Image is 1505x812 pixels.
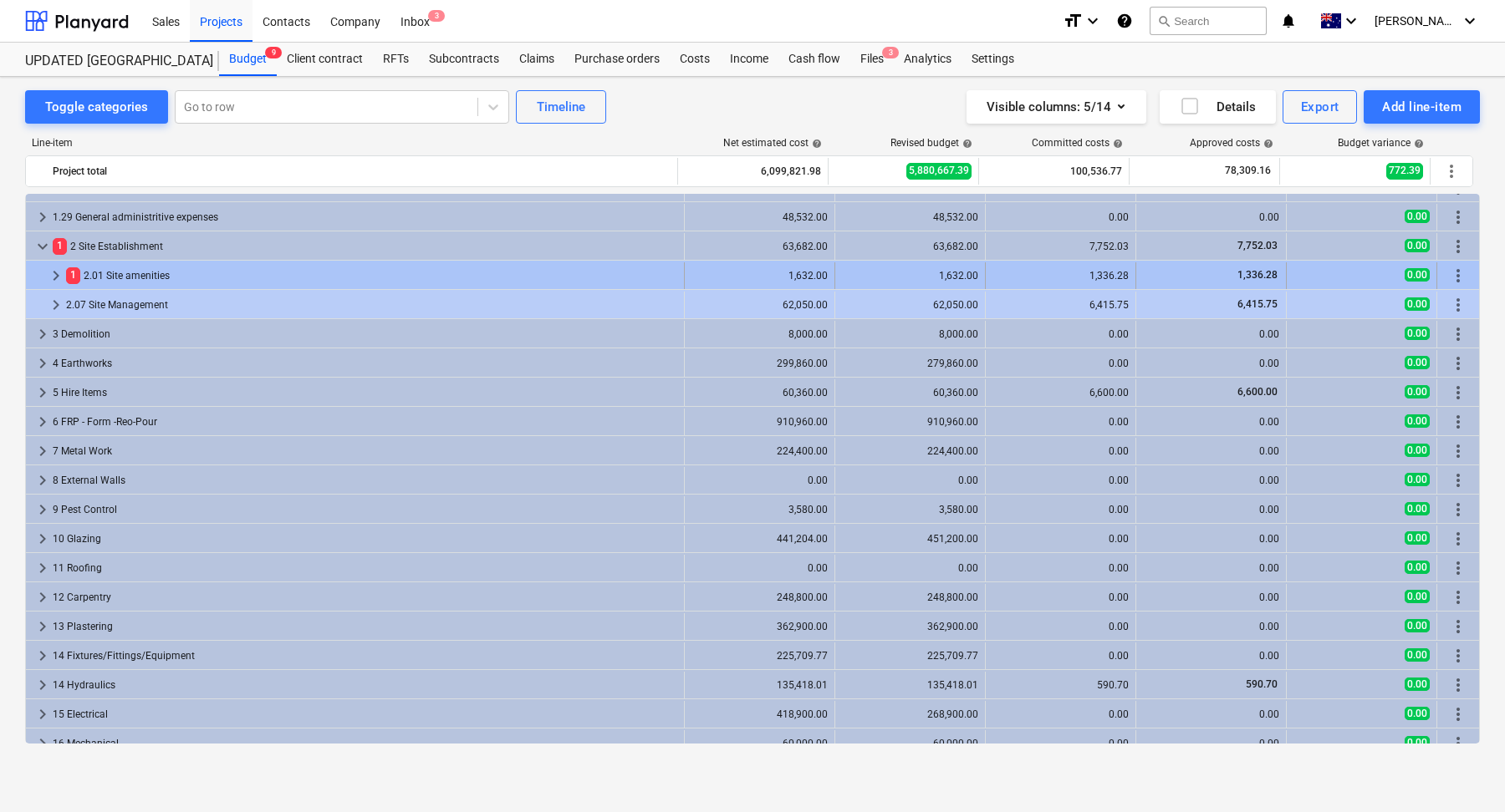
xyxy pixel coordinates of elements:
[1301,96,1339,118] div: Export
[992,416,1129,428] div: 0.00
[967,90,1146,124] button: Visible columns:5/14
[53,233,677,260] div: 2 Site Establishment
[1244,678,1279,690] span: 590.70
[1180,96,1256,118] div: Details
[1150,7,1267,35] button: Search
[53,613,677,640] div: 13 Plastering
[1405,473,1430,486] span: 0.00
[53,238,67,254] span: 1
[842,504,978,515] div: 3,580.00
[1405,268,1430,282] span: 0.00
[842,445,978,457] div: 224,400.00
[1260,139,1273,149] span: help
[992,591,1129,603] div: 0.00
[670,43,720,76] div: Costs
[33,383,53,403] span: keyboard_arrow_right
[1448,646,1468,666] span: More actions
[33,207,53,227] span: keyboard_arrow_right
[1448,353,1468,373] span: More actions
[1236,269,1279,281] span: 1,336.28
[992,738,1129,749] div: 0.00
[1448,733,1468,754] span: More actions
[992,328,1129,340] div: 0.00
[564,43,670,76] a: Purchase orders
[842,708,978,720] div: 268,900.00
[992,679,1129,691] div: 590.70
[1338,137,1424,149] div: Budget variance
[1405,502,1430,515] span: 0.00
[219,43,277,76] a: Budget9
[1448,704,1468,724] span: More actions
[1143,416,1279,428] div: 0.00
[1110,139,1123,149] span: help
[33,675,53,695] span: keyboard_arrow_right
[1283,90,1358,124] button: Export
[1441,161,1462,181] span: More actions
[1236,240,1279,251] span: 7,752.03
[1375,14,1458,28] span: [PERSON_NAME]
[66,267,80,283] span: 1
[33,646,53,666] span: keyboard_arrow_right
[691,270,828,282] div: 1,632.00
[1405,678,1430,691] span: 0.00
[1236,386,1279,398] span: 6,600.00
[992,241,1129,252] div: 7,752.03
[691,475,828,486] div: 0.00
[992,562,1129,574] div: 0.00
[33,324,53,344] span: keyboard_arrow_right
[53,672,677,698] div: 14 Hydraulics
[33,733,53,754] span: keyboard_arrow_right
[1143,504,1279,515] div: 0.00
[1143,533,1279,545] div: 0.00
[53,321,677,348] div: 3 Demolition
[53,409,677,435] div: 6 FRP - Form -Reo-Pour
[1063,11,1083,31] i: format_size
[842,738,978,749] div: 60,000.00
[33,529,53,549] span: keyboard_arrow_right
[992,270,1129,282] div: 1,336.28
[66,292,677,318] div: 2.07 Site Management
[428,10,445,22] span: 3
[1405,736,1430,749] span: 0.00
[842,270,978,282] div: 1,632.00
[1405,648,1430,662] span: 0.00
[53,525,677,552] div: 10 Glazing
[265,47,282,58] span: 9
[1448,470,1468,490] span: More actions
[53,730,677,757] div: 16 Mechanical
[906,163,972,179] span: 5,880,667.39
[1405,239,1430,252] span: 0.00
[992,504,1129,515] div: 0.00
[691,328,828,340] div: 8,000.00
[992,387,1129,398] div: 6,600.00
[691,708,828,720] div: 418,900.00
[33,470,53,490] span: keyboard_arrow_right
[1448,295,1468,315] span: More actions
[842,387,978,398] div: 60,360.00
[691,504,828,515] div: 3,580.00
[45,96,148,118] div: Toggle categories
[720,43,778,76] a: Income
[1405,210,1430,223] span: 0.00
[1143,738,1279,749] div: 0.00
[691,679,828,691] div: 135,418.01
[962,43,1024,76] div: Settings
[1083,11,1103,31] i: keyboard_arrow_down
[33,500,53,520] span: keyboard_arrow_right
[992,211,1129,223] div: 0.00
[691,621,828,632] div: 362,900.00
[53,204,677,231] div: 1.29 General administritive expenses
[842,328,978,340] div: 8,000.00
[1448,500,1468,520] span: More actions
[1341,11,1361,31] i: keyboard_arrow_down
[1116,11,1133,31] i: Knowledge base
[691,591,828,603] div: 248,800.00
[1143,328,1279,340] div: 0.00
[1280,11,1297,31] i: notifications
[1405,356,1430,369] span: 0.00
[33,704,53,724] span: keyboard_arrow_right
[1448,412,1468,432] span: More actions
[219,43,277,76] div: Budget
[1223,164,1273,178] span: 78,309.16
